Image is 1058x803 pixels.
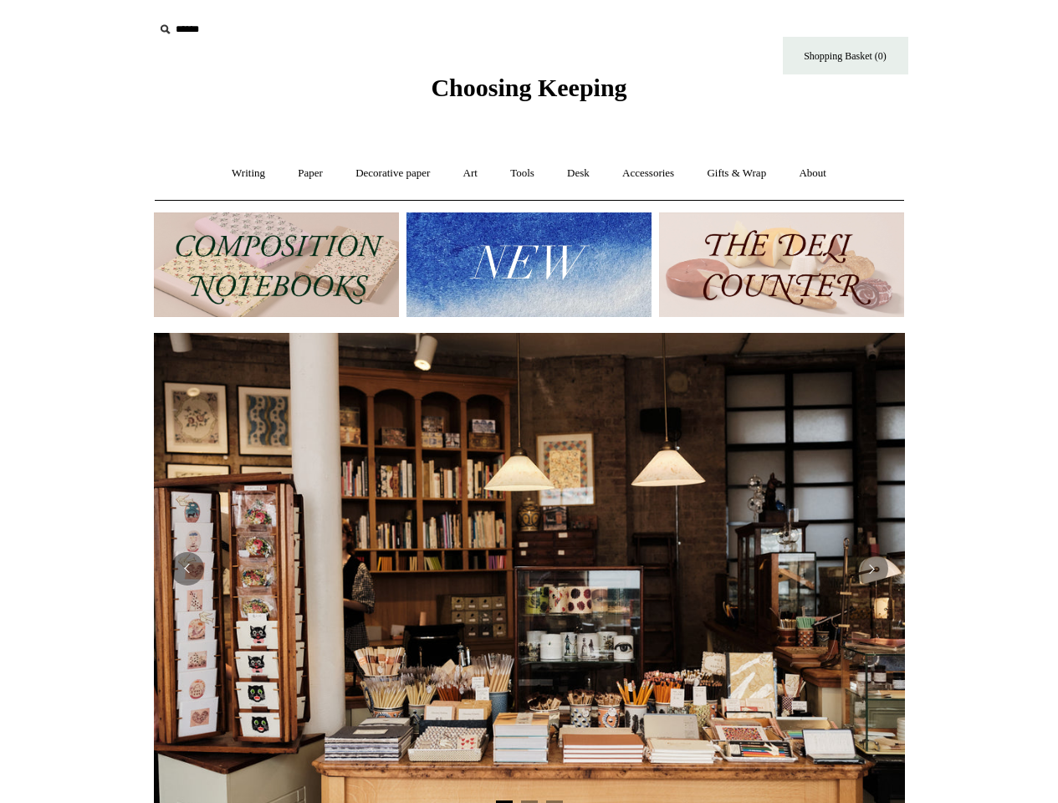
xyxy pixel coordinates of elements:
[607,151,689,196] a: Accessories
[171,552,204,586] button: Previous
[154,212,399,317] img: 202302 Composition ledgers.jpg__PID:69722ee6-fa44-49dd-a067-31375e5d54ec
[431,87,626,99] a: Choosing Keeping
[431,74,626,101] span: Choosing Keeping
[217,151,280,196] a: Writing
[340,151,445,196] a: Decorative paper
[783,37,908,74] a: Shopping Basket (0)
[659,212,904,317] img: The Deli Counter
[784,151,841,196] a: About
[855,552,888,586] button: Next
[283,151,338,196] a: Paper
[495,151,549,196] a: Tools
[406,212,652,317] img: New.jpg__PID:f73bdf93-380a-4a35-bcfe-7823039498e1
[448,151,493,196] a: Art
[552,151,605,196] a: Desk
[692,151,781,196] a: Gifts & Wrap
